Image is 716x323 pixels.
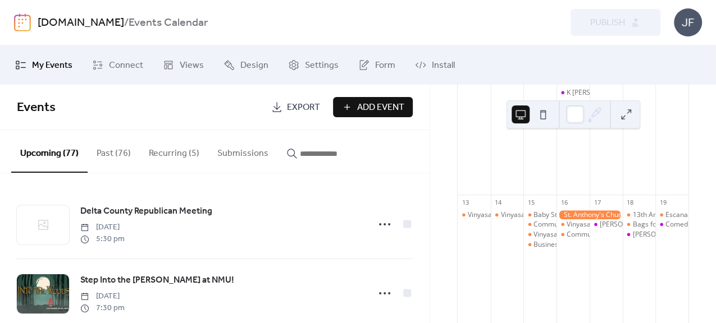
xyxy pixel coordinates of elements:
div: Vinyasa Flow Yoga Class with Instructor Sara Wheeler of Welcome Home Yoga [523,230,557,239]
div: Vinyasa Flow Yoga Class with Instructor Sara Wheeler of Welcome Home Yoga [491,210,524,220]
a: Design [215,50,277,80]
span: Step Into the [PERSON_NAME] at NMU! [80,274,234,287]
span: Form [375,59,395,72]
a: My Events [7,50,81,80]
div: Vinyasa Flow Yoga Class with Instructor Sara Wheeler of Welcome Home Yoga [557,220,590,229]
a: Step Into the [PERSON_NAME] at NMU! [80,273,234,288]
a: Settings [280,50,347,80]
span: 7:30 pm [80,302,125,314]
div: Business After Hours [GEOGRAPHIC_DATA] Power Co. [533,240,703,250]
button: Recurring (5) [140,130,208,172]
span: [DATE] [80,290,125,302]
div: St. Anthony's Church Pasty Sale [557,210,622,220]
div: Lance Burton Master Magician & Friends [623,230,656,239]
span: Design [240,59,268,72]
a: [DOMAIN_NAME] [38,12,124,34]
a: Export [263,97,329,117]
div: K Jay the Comedian at Island Resort and Casino Club 41 [557,88,590,98]
span: Views [180,59,204,72]
div: 18 [626,198,635,206]
span: 5:30 pm [80,233,125,245]
span: Install [432,59,455,72]
div: Lance Burton Master Magician & Friends [590,220,623,229]
span: Delta County Republican Meeting [80,205,212,218]
a: Connect [84,50,152,80]
a: Install [407,50,463,80]
div: 16 [560,198,568,206]
button: Past (76) [88,130,140,172]
div: Business After Hours Upper Peninsula Power Co. [523,240,557,250]
b: / [124,12,129,34]
div: Community Flu/COVID Vaccine Clinics [533,220,650,229]
div: Vinyasa Flow Yoga Class with Instructor Sara Wheeler of Welcome Home Yoga [458,210,491,220]
div: Escanaba Spooktacular Trunk-or-Treat [655,210,688,220]
div: 19 [659,198,667,206]
div: 15 [527,198,535,206]
span: Connect [109,59,143,72]
span: Events [17,95,56,120]
a: Views [154,50,212,80]
span: My Events [32,59,72,72]
img: logo [14,13,31,31]
div: 17 [593,198,601,206]
div: 14 [494,198,503,206]
div: Bags for Wags [632,220,678,229]
div: Community Flu/COVID Vaccine Clinics [557,230,590,239]
span: Export [287,101,320,114]
div: Community Flu/COVID Vaccine Clinics [523,220,557,229]
div: Baby Storytime [533,210,581,220]
b: Events Calendar [129,12,208,34]
a: Form [350,50,404,80]
div: Baby Storytime [523,210,557,220]
div: JF [674,8,702,36]
div: Community Flu/COVID Vaccine Clinics [567,230,683,239]
div: Bags for Wags [623,220,656,229]
span: Add Event [357,101,404,114]
button: Add Event [333,97,413,117]
button: Submissions [208,130,277,172]
button: Upcoming (77) [11,130,88,173]
span: Settings [305,59,339,72]
div: 13th Annual Archaeology Fair [623,210,656,220]
div: Comedian Kevin Cahak at Island Resort and Casino Club 41 [655,220,688,229]
span: [DATE] [80,222,125,233]
a: Delta County Republican Meeting [80,204,212,219]
div: 13 [461,198,469,206]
